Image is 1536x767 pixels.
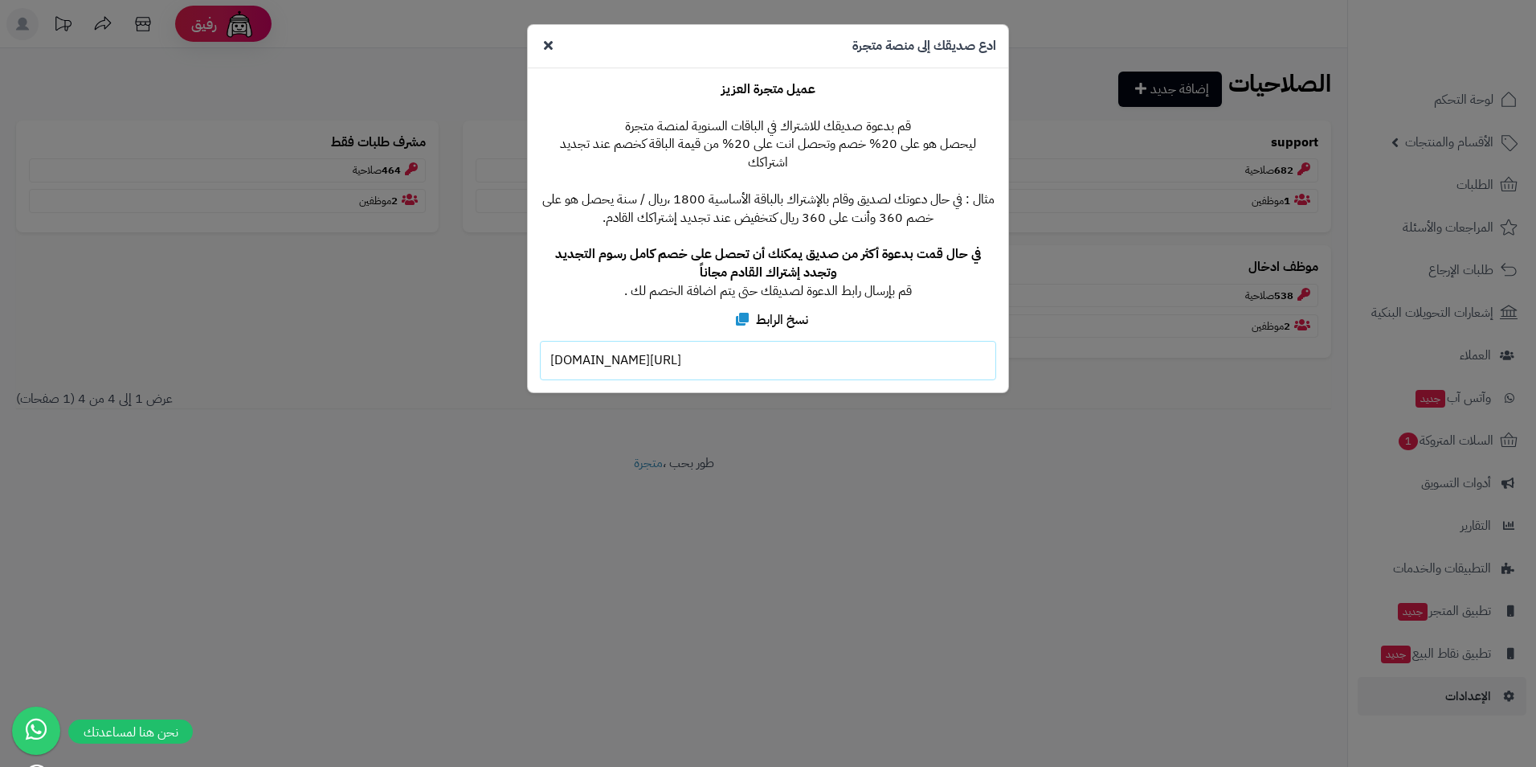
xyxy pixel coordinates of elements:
[721,80,815,99] b: عميل متجرة العزيز
[852,37,996,55] h4: ادع صديقك إلى منصة متجرة
[540,341,996,380] div: [URL][DOMAIN_NAME]
[555,244,981,282] b: في حال قمت بدعوة أكثر من صديق يمكنك أن تحصل على خصم كامل رسوم التجديد وتجدد إشتراك القادم مجاناً
[540,80,996,301] p: قم بدعوة صديقك للاشتراك في الباقات السنوية لمنصة متجرة ليحصل هو على 20% خصم وتحصل انت على 20% من ...
[729,307,808,337] label: نسخ الرابط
